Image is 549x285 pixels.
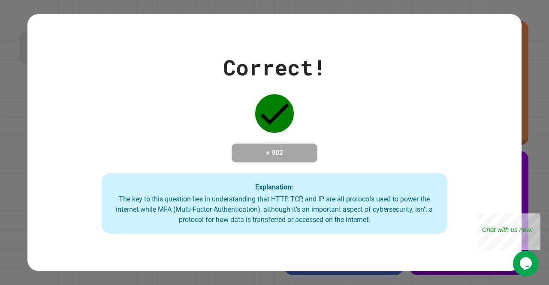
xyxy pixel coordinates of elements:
div: Correct! [223,51,326,84]
iframe: chat widget [478,213,540,250]
strong: Explanation: [255,183,293,191]
div: The key to this question lies in understanding that HTTP, TCP, and IP are all protocols used to p... [110,194,439,225]
iframe: chat widget [513,251,540,276]
h4: + 902 [240,148,309,158]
